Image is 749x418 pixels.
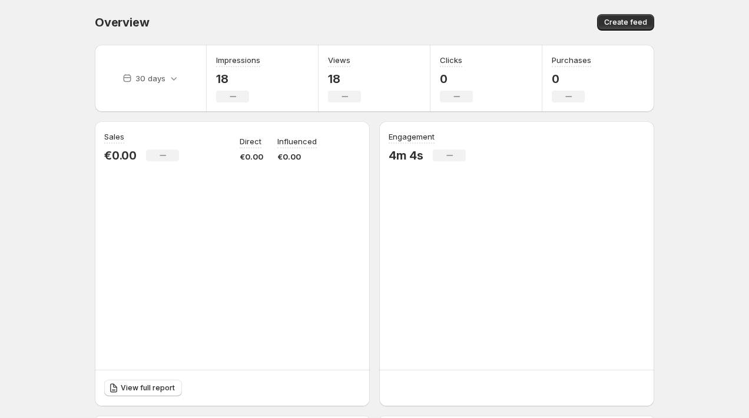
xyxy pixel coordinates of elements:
[104,131,124,142] h3: Sales
[552,72,591,86] p: 0
[135,72,165,84] p: 30 days
[440,72,473,86] p: 0
[328,72,361,86] p: 18
[95,15,149,29] span: Overview
[277,135,317,147] p: Influenced
[604,18,647,27] span: Create feed
[216,54,260,66] h3: Impressions
[121,383,175,393] span: View full report
[389,131,435,142] h3: Engagement
[440,54,462,66] h3: Clicks
[277,151,317,162] p: €0.00
[597,14,654,31] button: Create feed
[216,72,260,86] p: 18
[240,151,263,162] p: €0.00
[389,148,423,162] p: 4m 4s
[240,135,261,147] p: Direct
[104,380,182,396] a: View full report
[104,148,137,162] p: €0.00
[552,54,591,66] h3: Purchases
[328,54,350,66] h3: Views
